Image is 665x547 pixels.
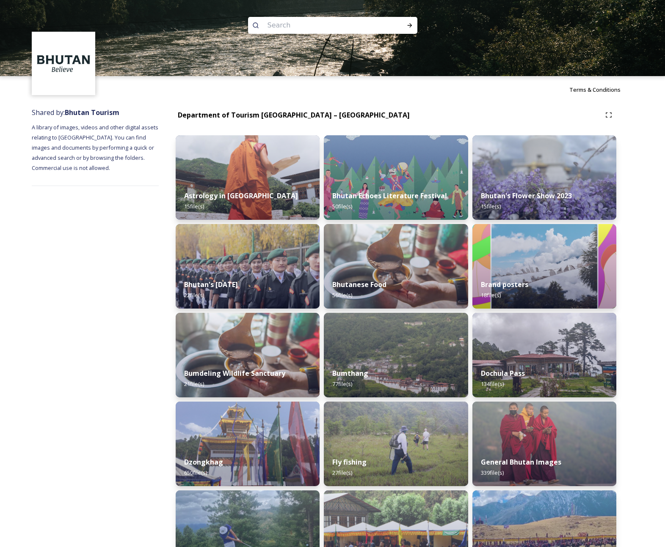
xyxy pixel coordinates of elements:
span: 18 file(s) [481,291,501,299]
strong: Department of Tourism [GEOGRAPHIC_DATA] – [GEOGRAPHIC_DATA] [178,110,410,120]
strong: Astrology in [GEOGRAPHIC_DATA] [184,191,298,200]
img: _SCH1465.jpg [176,135,320,220]
img: Bumthang%2520180723%2520by%2520Amp%2520Sripimanwat-20.jpg [324,313,468,397]
strong: Bhutan Tourism [65,108,119,117]
img: Bumdeling%2520090723%2520by%2520Amp%2520Sripimanwat-4%25202.jpg [176,313,320,397]
input: Search [263,16,379,35]
strong: General Bhutan Images [481,457,561,467]
img: Bhutan%2520Echoes7.jpg [324,135,468,220]
strong: Bhutan's [DATE] [184,280,238,289]
img: Bhutan%2520Flower%2520Show2.jpg [472,135,616,220]
span: A library of images, videos and other digital assets relating to [GEOGRAPHIC_DATA]. You can find ... [32,123,160,172]
img: MarcusWestbergBhutanHiRes-23.jpg [472,402,616,486]
img: Bhutan_Believe_800_1000_4.jpg [472,224,616,309]
strong: Bhutan Echoes Literature Festival [332,191,447,200]
strong: Dzongkhag [184,457,223,467]
strong: Bumthang [332,369,368,378]
img: BT_Logo_BB_Lockup_CMYK_High%2520Res.jpg [33,33,94,94]
span: 27 file(s) [332,469,352,476]
img: by%2520Ugyen%2520Wangchuk14.JPG [324,402,468,486]
span: 50 file(s) [332,202,352,210]
span: 22 file(s) [184,291,204,299]
span: Terms & Conditions [569,86,621,93]
span: 134 file(s) [481,380,504,388]
a: Terms & Conditions [569,85,633,95]
strong: Fly fishing [332,457,367,467]
strong: Bhutanese Food [332,280,386,289]
strong: Brand posters [481,280,528,289]
img: Bhutan%2520National%2520Day10.jpg [176,224,320,309]
span: 21 file(s) [184,380,204,388]
span: 15 file(s) [184,202,204,210]
img: Festival%2520Header.jpg [176,402,320,486]
span: 77 file(s) [332,380,352,388]
span: 339 file(s) [481,469,504,476]
strong: Dochula Pass [481,369,525,378]
strong: Bhutan's Flower Show 2023 [481,191,572,200]
span: 15 file(s) [481,202,501,210]
span: Shared by: [32,108,119,117]
span: 650 file(s) [184,469,207,476]
strong: Bumdeling Wildlife Sanctuary [184,369,285,378]
span: 56 file(s) [332,291,352,299]
img: 2022-10-01%252011.41.43.jpg [472,313,616,397]
img: Bumdeling%2520090723%2520by%2520Amp%2520Sripimanwat-4.jpg [324,224,468,309]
